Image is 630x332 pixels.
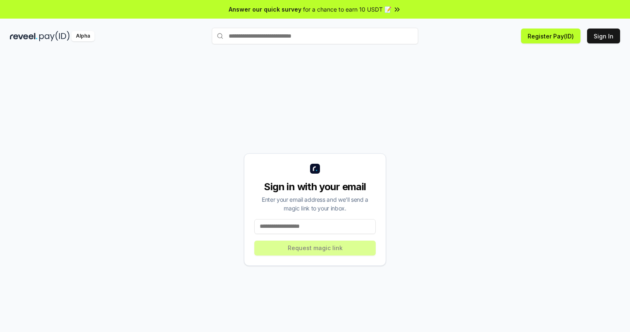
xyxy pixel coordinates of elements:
img: reveel_dark [10,31,38,41]
button: Sign In [587,29,620,43]
div: Enter your email address and we’ll send a magic link to your inbox. [254,195,376,213]
button: Register Pay(ID) [521,29,580,43]
div: Alpha [71,31,95,41]
span: Answer our quick survey [229,5,301,14]
span: for a chance to earn 10 USDT 📝 [303,5,391,14]
img: logo_small [310,164,320,174]
div: Sign in with your email [254,180,376,193]
img: pay_id [39,31,70,41]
